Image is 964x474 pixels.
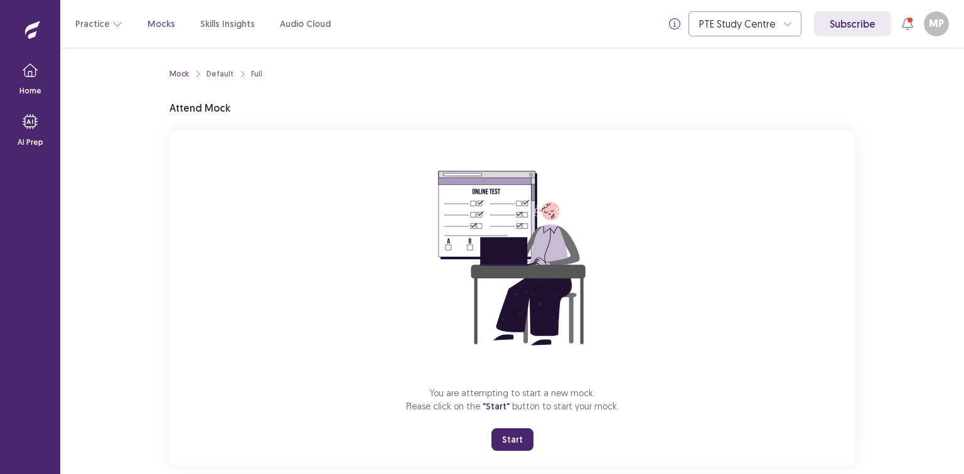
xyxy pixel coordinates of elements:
div: PTE Study Centre [699,12,777,36]
button: MP [924,11,949,36]
button: info [663,13,686,35]
p: You are attempting to start a new mock. Please click on the button to start your mock. [406,386,619,413]
a: Subscribe [814,11,891,36]
a: Skills Insights [200,18,255,31]
span: "Start" [483,401,510,412]
div: Full [251,68,262,80]
img: attend-mock [399,145,625,371]
a: Mocks [147,18,175,31]
div: Default [206,68,233,80]
nav: breadcrumb [169,68,262,80]
p: Home [19,85,41,97]
button: Practice [75,13,122,35]
p: Attend Mock [169,100,230,115]
button: Start [491,428,533,451]
a: Mock [169,68,189,80]
a: Audio Cloud [280,18,331,31]
p: AI Prep [18,137,43,148]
